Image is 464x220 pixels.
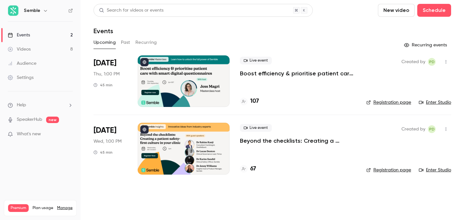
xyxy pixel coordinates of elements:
a: Beyond the checklists: Creating a patient safety-first culture in your clinic [240,137,356,145]
button: Upcoming [94,37,116,48]
div: 45 min [94,82,113,88]
span: PD [429,58,435,66]
span: Plan usage [33,206,53,211]
div: Sep 25 Thu, 1:00 PM (Europe/London) [94,55,127,107]
h4: 107 [250,97,259,106]
span: Pascale Day [428,58,436,66]
span: [DATE] [94,125,116,136]
button: Schedule [417,4,451,17]
div: Videos [8,46,31,53]
a: Enter Studio [419,167,451,173]
span: new [46,117,59,123]
iframe: Noticeable Trigger [65,131,73,137]
button: Recurring [135,37,157,48]
div: Search for videos or events [99,7,163,14]
a: Registration page [366,167,411,173]
span: PD [429,125,435,133]
div: Oct 8 Wed, 1:00 PM (Europe/London) [94,123,127,174]
a: Manage [57,206,73,211]
div: Audience [8,60,36,67]
span: What's new [17,131,41,138]
div: Events [8,32,30,38]
a: SpeakerHub [17,116,42,123]
span: Thu, 1:00 PM [94,71,120,77]
span: Live event [240,124,272,132]
h1: Events [94,27,113,35]
h4: 67 [250,165,256,173]
button: Recurring events [401,40,451,50]
div: 45 min [94,150,113,155]
span: Created by [401,58,425,66]
a: Boost efficiency & prioritise patient care with smart digital questionnaires [240,70,356,77]
h6: Semble [24,7,40,14]
span: [DATE] [94,58,116,68]
button: Past [121,37,130,48]
span: Pascale Day [428,125,436,133]
a: Registration page [366,99,411,106]
span: Created by [401,125,425,133]
span: Wed, 1:00 PM [94,138,122,145]
li: help-dropdown-opener [8,102,73,109]
a: Enter Studio [419,99,451,106]
a: 67 [240,165,256,173]
a: 107 [240,97,259,106]
img: Semble [8,5,18,16]
button: New video [378,4,415,17]
div: Settings [8,74,34,81]
span: Live event [240,57,272,64]
span: Premium [8,204,29,212]
span: Help [17,102,26,109]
